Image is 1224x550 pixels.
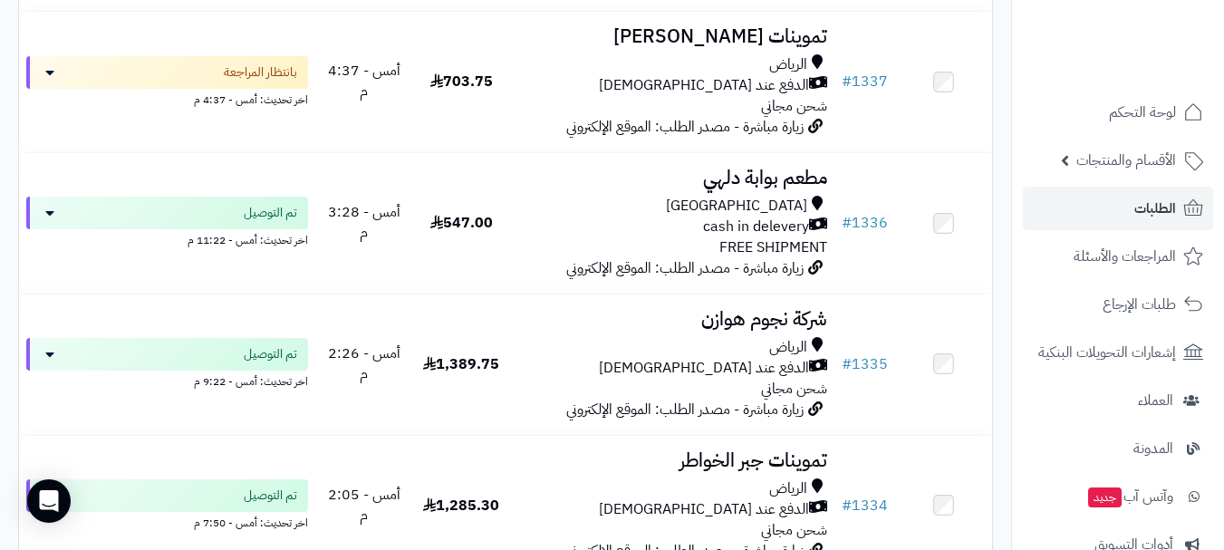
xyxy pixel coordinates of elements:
span: إشعارات التحويلات البنكية [1038,340,1176,365]
span: 703.75 [430,71,493,92]
img: logo-2.png [1101,51,1207,89]
span: زيارة مباشرة - مصدر الطلب: الموقع الإلكتروني [566,257,804,279]
a: وآتس آبجديد [1023,475,1213,518]
a: المدونة [1023,427,1213,470]
span: # [842,495,852,516]
span: المدونة [1133,436,1173,461]
span: FREE SHIPMENT [719,236,827,258]
h3: تموينات [PERSON_NAME] [517,26,827,47]
span: أمس - 4:37 م [328,60,400,102]
span: # [842,212,852,234]
span: الأقسام والمنتجات [1076,148,1176,173]
span: الرياض [769,337,807,358]
span: أمس - 2:26 م [328,343,400,385]
span: الرياض [769,54,807,75]
span: cash in delevery [703,217,809,237]
span: الطلبات [1134,196,1176,221]
a: #1335 [842,353,888,375]
span: لوحة التحكم [1109,100,1176,125]
span: # [842,353,852,375]
span: الدفع عند [DEMOGRAPHIC_DATA] [599,75,809,96]
span: [GEOGRAPHIC_DATA] [666,196,807,217]
a: لوحة التحكم [1023,91,1213,134]
div: اخر تحديث: أمس - 9:22 م [26,371,308,390]
span: أمس - 3:28 م [328,201,400,244]
span: العملاء [1138,388,1173,413]
div: اخر تحديث: أمس - 11:22 م [26,229,308,248]
span: جديد [1088,487,1122,507]
h3: تموينات جبر الخواطر [517,450,827,471]
a: المراجعات والأسئلة [1023,235,1213,278]
span: # [842,71,852,92]
a: طلبات الإرجاع [1023,283,1213,326]
a: إشعارات التحويلات البنكية [1023,331,1213,374]
span: بانتظار المراجعة [224,63,297,82]
a: #1336 [842,212,888,234]
span: تم التوصيل [244,345,297,363]
span: 547.00 [430,212,493,234]
a: #1337 [842,71,888,92]
span: تم التوصيل [244,487,297,505]
span: طلبات الإرجاع [1103,292,1176,317]
h3: شركة نجوم هوازن [517,309,827,330]
div: اخر تحديث: أمس - 4:37 م [26,89,308,108]
span: الدفع عند [DEMOGRAPHIC_DATA] [599,358,809,379]
span: زيارة مباشرة - مصدر الطلب: الموقع الإلكتروني [566,116,804,138]
span: الدفع عند [DEMOGRAPHIC_DATA] [599,499,809,520]
span: زيارة مباشرة - مصدر الطلب: الموقع الإلكتروني [566,399,804,420]
span: الرياض [769,478,807,499]
span: تم التوصيل [244,204,297,222]
span: 1,285.30 [423,495,499,516]
span: شحن مجاني [761,378,827,400]
span: أمس - 2:05 م [328,484,400,526]
span: شحن مجاني [761,95,827,117]
span: شحن مجاني [761,519,827,541]
span: 1,389.75 [423,353,499,375]
h3: مطعم بوابة دلهي [517,168,827,188]
span: وآتس آب [1086,484,1173,509]
a: العملاء [1023,379,1213,422]
span: المراجعات والأسئلة [1074,244,1176,269]
a: الطلبات [1023,187,1213,230]
a: #1334 [842,495,888,516]
div: اخر تحديث: أمس - 7:50 م [26,512,308,531]
div: Open Intercom Messenger [27,479,71,523]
